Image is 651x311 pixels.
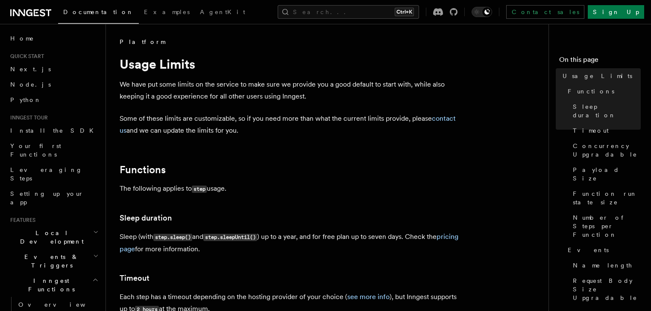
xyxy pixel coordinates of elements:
[7,123,100,138] a: Install the SDK
[120,113,461,137] p: Some of these limits are customizable, so if you need more than what the current limits provide, ...
[18,301,106,308] span: Overview
[120,183,461,195] p: The following applies to usage.
[10,96,41,103] span: Python
[7,138,100,162] a: Your first Functions
[10,142,61,158] span: Your first Functions
[278,5,419,19] button: Search...Ctrl+K
[559,68,641,84] a: Usage Limits
[7,61,100,77] a: Next.js
[7,186,100,210] a: Setting up your app
[120,38,165,46] span: Platform
[120,212,172,224] a: Sleep duration
[10,166,82,182] span: Leveraging Steps
[568,87,614,96] span: Functions
[10,66,51,73] span: Next.js
[573,276,641,302] span: Request Body Size Upgradable
[569,99,641,123] a: Sleep duration
[192,186,207,193] code: step
[120,78,461,102] p: We have put some limits on the service to make sure we provide you a good default to start with, ...
[573,166,641,183] span: Payload Size
[569,273,641,305] a: Request Body Size Upgradable
[153,234,192,241] code: step.sleep()
[120,56,461,72] h1: Usage Limits
[347,293,390,301] a: see more info
[120,272,150,284] a: Timeout
[139,3,195,23] a: Examples
[559,55,641,68] h4: On this page
[573,213,641,239] span: Number of Steps per Function
[7,53,44,60] span: Quick start
[7,276,92,294] span: Inngest Functions
[58,3,139,24] a: Documentation
[10,81,51,88] span: Node.js
[10,34,34,43] span: Home
[472,7,492,17] button: Toggle dark mode
[7,225,100,249] button: Local Development
[506,5,584,19] a: Contact sales
[563,72,632,80] span: Usage Limits
[588,5,644,19] a: Sign Up
[569,210,641,242] a: Number of Steps per Function
[7,31,100,46] a: Home
[573,102,641,119] span: Sleep duration
[7,217,35,224] span: Features
[573,126,609,135] span: Timeout
[63,9,134,15] span: Documentation
[573,189,641,206] span: Function run state size
[569,123,641,138] a: Timeout
[195,3,250,23] a: AgentKit
[395,8,414,16] kbd: Ctrl+K
[573,261,633,270] span: Name length
[7,77,100,92] a: Node.js
[7,273,100,297] button: Inngest Functions
[200,9,245,15] span: AgentKit
[573,142,641,159] span: Concurrency Upgradable
[568,246,609,254] span: Events
[7,92,100,108] a: Python
[7,253,93,270] span: Events & Triggers
[120,164,166,176] a: Functions
[203,234,257,241] code: step.sleepUntil()
[120,231,461,255] p: Sleep (with and ) up to a year, and for free plan up to seven days. Check the for more information.
[569,258,641,273] a: Name length
[569,186,641,210] a: Function run state size
[7,162,100,186] a: Leveraging Steps
[10,127,99,134] span: Install the SDK
[144,9,190,15] span: Examples
[569,138,641,162] a: Concurrency Upgradable
[7,229,93,246] span: Local Development
[564,84,641,99] a: Functions
[7,114,48,121] span: Inngest tour
[564,242,641,258] a: Events
[569,162,641,186] a: Payload Size
[7,249,100,273] button: Events & Triggers
[10,190,84,206] span: Setting up your app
